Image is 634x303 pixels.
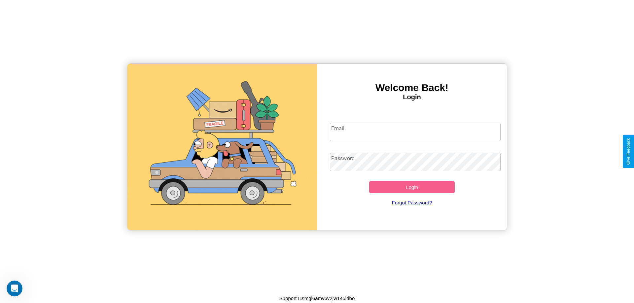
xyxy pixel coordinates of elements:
[317,82,507,93] h3: Welcome Back!
[317,93,507,101] h4: Login
[7,281,22,296] iframe: Intercom live chat
[127,64,317,230] img: gif
[279,294,355,303] p: Support ID: mgl6amv6v2jw145ldbo
[327,193,498,212] a: Forgot Password?
[626,138,631,165] div: Give Feedback
[369,181,455,193] button: Login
